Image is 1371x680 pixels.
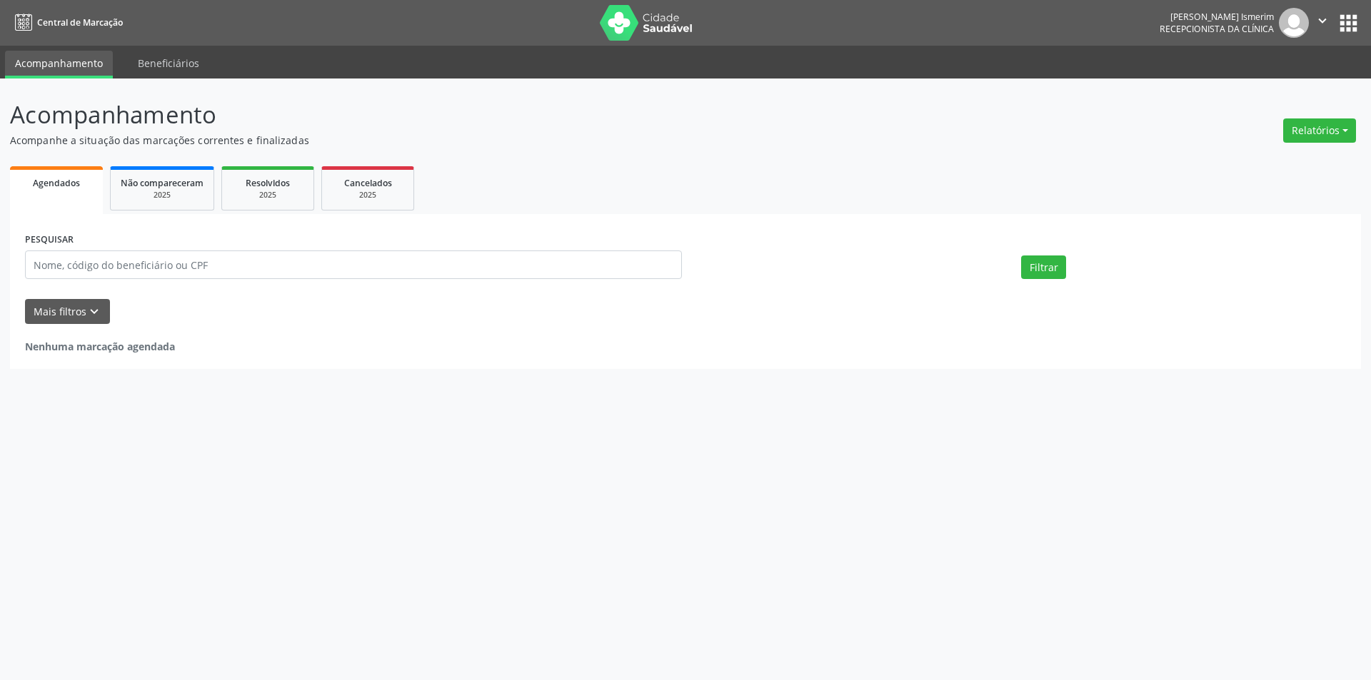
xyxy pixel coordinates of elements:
[1160,11,1274,23] div: [PERSON_NAME] Ismerim
[232,190,303,201] div: 2025
[121,190,204,201] div: 2025
[344,177,392,189] span: Cancelados
[25,299,110,324] button: Mais filtroskeyboard_arrow_down
[1315,13,1330,29] i: 
[1279,8,1309,38] img: img
[25,340,175,353] strong: Nenhuma marcação agendada
[128,51,209,76] a: Beneficiários
[1160,23,1274,35] span: Recepcionista da clínica
[37,16,123,29] span: Central de Marcação
[121,177,204,189] span: Não compareceram
[1021,255,1066,280] button: Filtrar
[1283,118,1356,143] button: Relatórios
[25,250,682,279] input: Nome, código do beneficiário ou CPF
[10,133,955,148] p: Acompanhe a situação das marcações correntes e finalizadas
[10,11,123,34] a: Central de Marcação
[5,51,113,78] a: Acompanhamento
[1309,8,1336,38] button: 
[33,177,80,189] span: Agendados
[10,97,955,133] p: Acompanhamento
[246,177,290,189] span: Resolvidos
[332,190,403,201] div: 2025
[25,229,74,251] label: PESQUISAR
[86,304,102,320] i: keyboard_arrow_down
[1336,11,1361,36] button: apps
